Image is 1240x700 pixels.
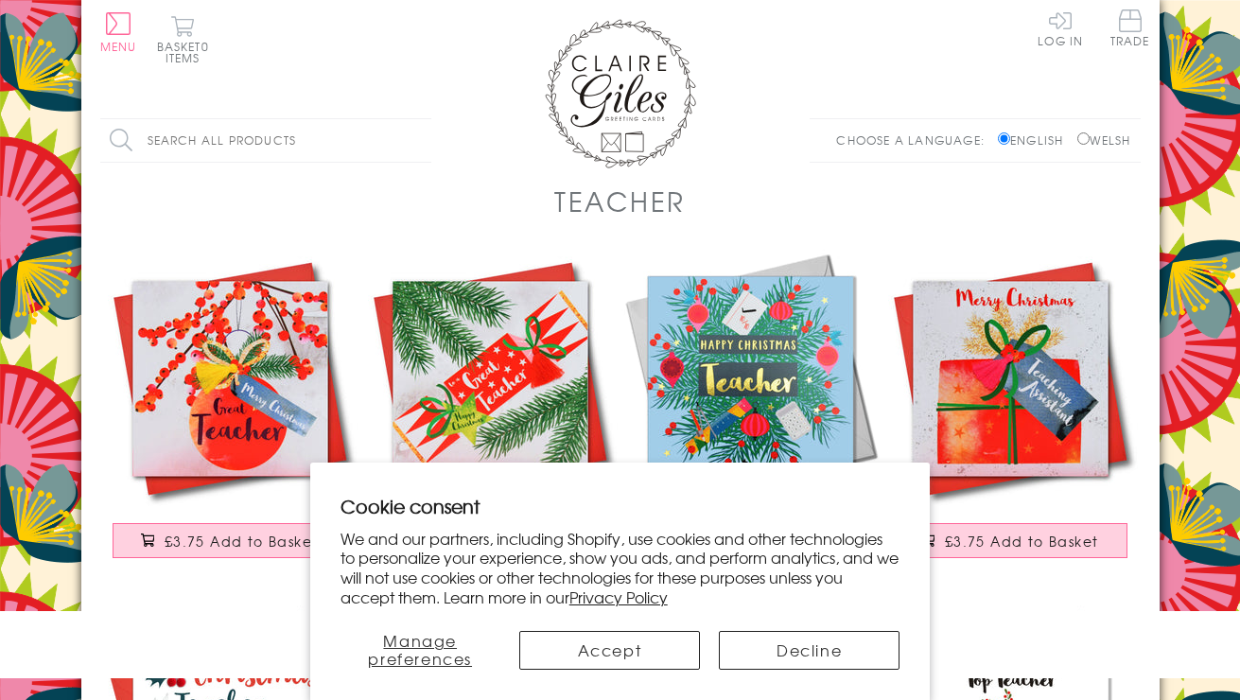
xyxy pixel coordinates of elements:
img: Christmas Card, Cracker, To a Great Teacher, Happy Christmas, Tassel Embellished [360,249,620,509]
span: £3.75 Add to Basket [165,532,319,551]
img: Christmas Card, Bauble and Berries, Great Teacher, Tassel Embellished [100,249,360,509]
span: £3.75 Add to Basket [945,532,1099,551]
span: Menu [100,38,137,55]
input: Search [412,119,431,162]
img: Christmas Card, Present, Merry Christmas, Teaching Assistant, Tassel Embellished [881,249,1141,509]
a: Privacy Policy [569,586,668,608]
h2: Cookie consent [341,493,900,519]
a: Christmas Card, Bauble and Berries, Great Teacher, Tassel Embellished £3.75 Add to Basket [100,249,360,577]
button: Decline [719,631,899,670]
a: Log In [1038,9,1083,46]
span: 0 items [166,38,209,66]
input: Welsh [1077,132,1090,145]
span: Trade [1110,9,1150,46]
span: Manage preferences [368,629,472,670]
img: Claire Giles Greetings Cards [545,19,696,168]
button: Accept [519,631,700,670]
a: Christmas Card, Present, Merry Christmas, Teaching Assistant, Tassel Embellished £3.75 Add to Basket [881,249,1141,577]
a: Christmas Card, Cracker, To a Great Teacher, Happy Christmas, Tassel Embellished £3.75 Add to Basket [360,249,620,577]
p: We and our partners, including Shopify, use cookies and other technologies to personalize your ex... [341,529,900,607]
button: £3.75 Add to Basket [113,523,347,558]
a: Christmas Card, Teacher Wreath and Baubles, text foiled in shiny gold £3.50 Add to Basket [620,249,881,577]
input: English [998,132,1010,145]
p: Choose a language: [836,131,994,149]
a: Trade [1110,9,1150,50]
button: £3.75 Add to Basket [893,523,1127,558]
input: Search all products [100,119,431,162]
label: Welsh [1077,131,1131,149]
h1: Teacher [554,182,686,220]
label: English [998,131,1073,149]
button: Manage preferences [341,631,500,670]
button: Basket0 items [157,15,209,63]
button: Menu [100,12,137,52]
img: Christmas Card, Teacher Wreath and Baubles, text foiled in shiny gold [620,249,881,509]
